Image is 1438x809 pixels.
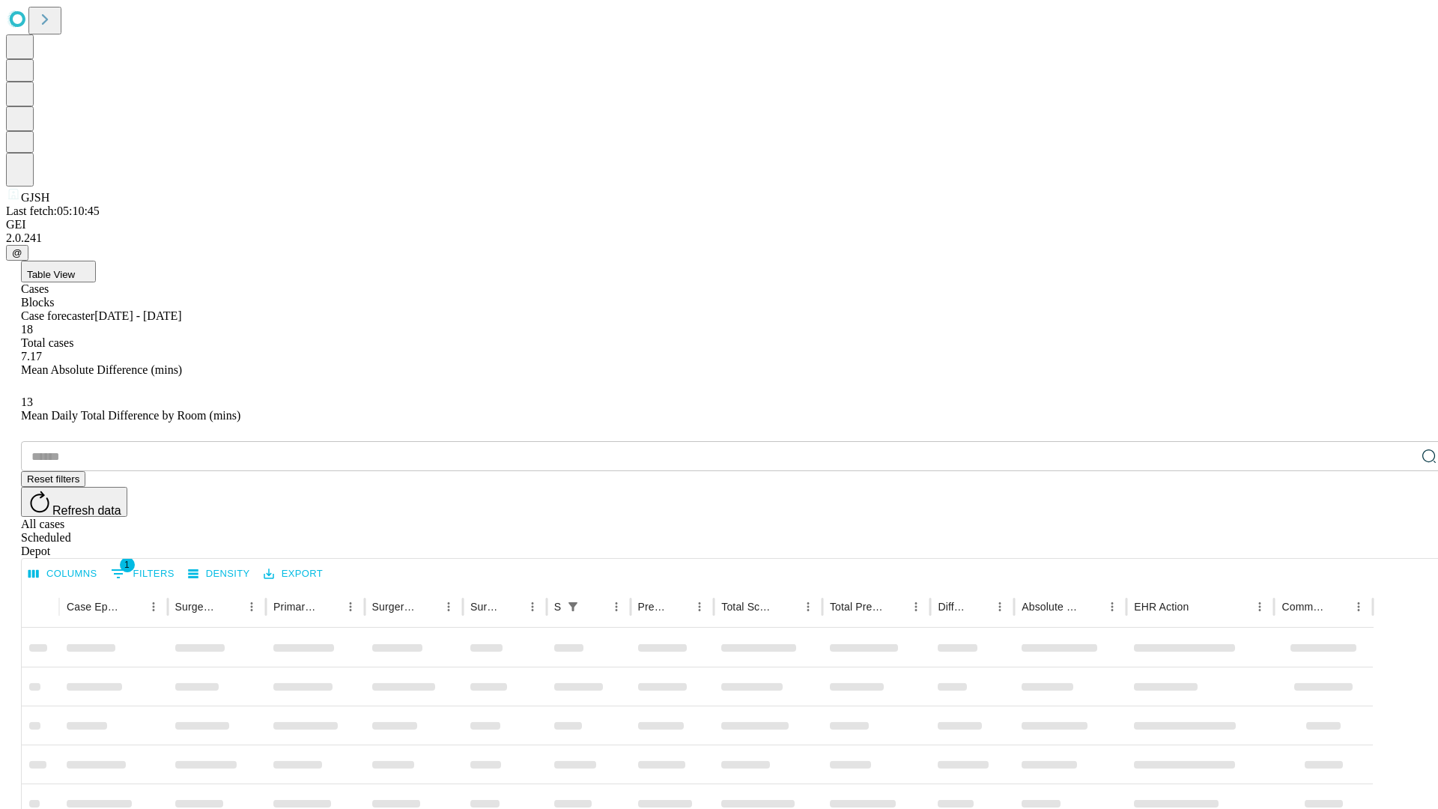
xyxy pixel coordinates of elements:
div: Predicted In Room Duration [638,601,667,613]
span: 13 [21,396,33,408]
button: Menu [689,596,710,617]
button: Sort [417,596,438,617]
button: Sort [777,596,798,617]
span: Mean Daily Total Difference by Room (mins) [21,409,240,422]
button: Menu [798,596,819,617]
span: Refresh data [52,504,121,517]
span: GJSH [21,191,49,204]
button: Sort [968,596,989,617]
button: Sort [220,596,241,617]
button: Export [260,563,327,586]
button: Sort [501,596,522,617]
div: EHR Action [1134,601,1189,613]
button: Menu [1348,596,1369,617]
button: Sort [1327,596,1348,617]
button: Menu [522,596,543,617]
button: Select columns [25,563,101,586]
button: Menu [1249,596,1270,617]
button: Reset filters [21,471,85,487]
div: 1 active filter [562,596,583,617]
button: Menu [438,596,459,617]
button: Menu [241,596,262,617]
span: 18 [21,323,33,336]
button: Sort [122,596,143,617]
span: [DATE] - [DATE] [94,309,181,322]
button: Sort [668,596,689,617]
button: Menu [1102,596,1123,617]
button: Sort [1081,596,1102,617]
div: Absolute Difference [1022,601,1079,613]
button: Show filters [562,596,583,617]
div: Comments [1281,601,1325,613]
button: Menu [905,596,926,617]
div: Surgery Name [372,601,416,613]
span: @ [12,247,22,258]
button: Menu [340,596,361,617]
div: Difference [938,601,967,613]
div: Case Epic Id [67,601,121,613]
button: @ [6,245,28,261]
span: Mean Absolute Difference (mins) [21,363,182,376]
span: Table View [27,269,75,280]
span: Case forecaster [21,309,94,322]
button: Sort [1190,596,1211,617]
span: 1 [120,557,135,572]
div: Surgeon Name [175,601,219,613]
div: Surgery Date [470,601,500,613]
button: Refresh data [21,487,127,517]
div: Total Scheduled Duration [721,601,775,613]
span: Last fetch: 05:10:45 [6,204,100,217]
button: Density [184,563,254,586]
button: Menu [143,596,164,617]
span: Reset filters [27,473,79,485]
button: Sort [585,596,606,617]
div: Total Predicted Duration [830,601,884,613]
span: 7.17 [21,350,42,363]
button: Show filters [107,562,178,586]
div: GEI [6,218,1432,231]
div: Primary Service [273,601,317,613]
span: Total cases [21,336,73,349]
button: Sort [319,596,340,617]
button: Sort [885,596,905,617]
div: Scheduled In Room Duration [554,601,561,613]
button: Table View [21,261,96,282]
div: 2.0.241 [6,231,1432,245]
button: Menu [989,596,1010,617]
button: Menu [606,596,627,617]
